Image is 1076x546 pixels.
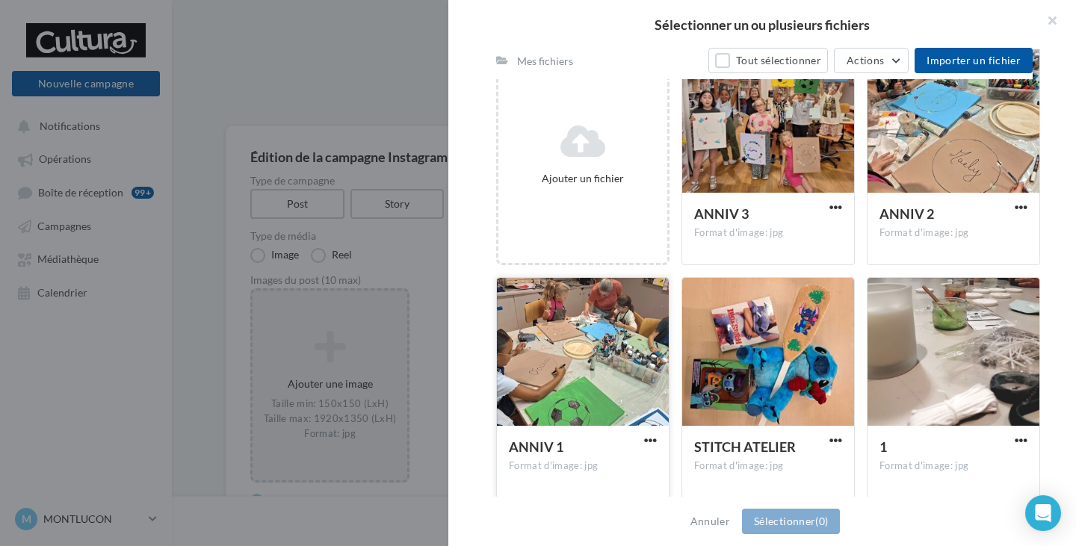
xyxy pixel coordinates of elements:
[517,54,573,69] div: Mes fichiers
[927,54,1021,66] span: Importer un fichier
[834,48,909,73] button: Actions
[694,226,842,240] div: Format d'image: jpg
[504,171,661,186] div: Ajouter un fichier
[694,205,749,222] span: ANNIV 3
[472,18,1052,31] h2: Sélectionner un ou plusieurs fichiers
[509,459,657,473] div: Format d'image: jpg
[879,205,934,222] span: ANNIV 2
[694,438,796,455] span: STITCH ATELIER
[708,48,828,73] button: Tout sélectionner
[847,54,884,66] span: Actions
[879,459,1027,473] div: Format d'image: jpg
[879,226,1027,240] div: Format d'image: jpg
[815,515,828,527] span: (0)
[1025,495,1061,531] div: Open Intercom Messenger
[879,438,887,455] span: 1
[509,438,563,455] span: ANNIV 1
[742,509,840,534] button: Sélectionner(0)
[915,48,1033,73] button: Importer un fichier
[684,512,736,530] button: Annuler
[694,459,842,473] div: Format d'image: jpg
